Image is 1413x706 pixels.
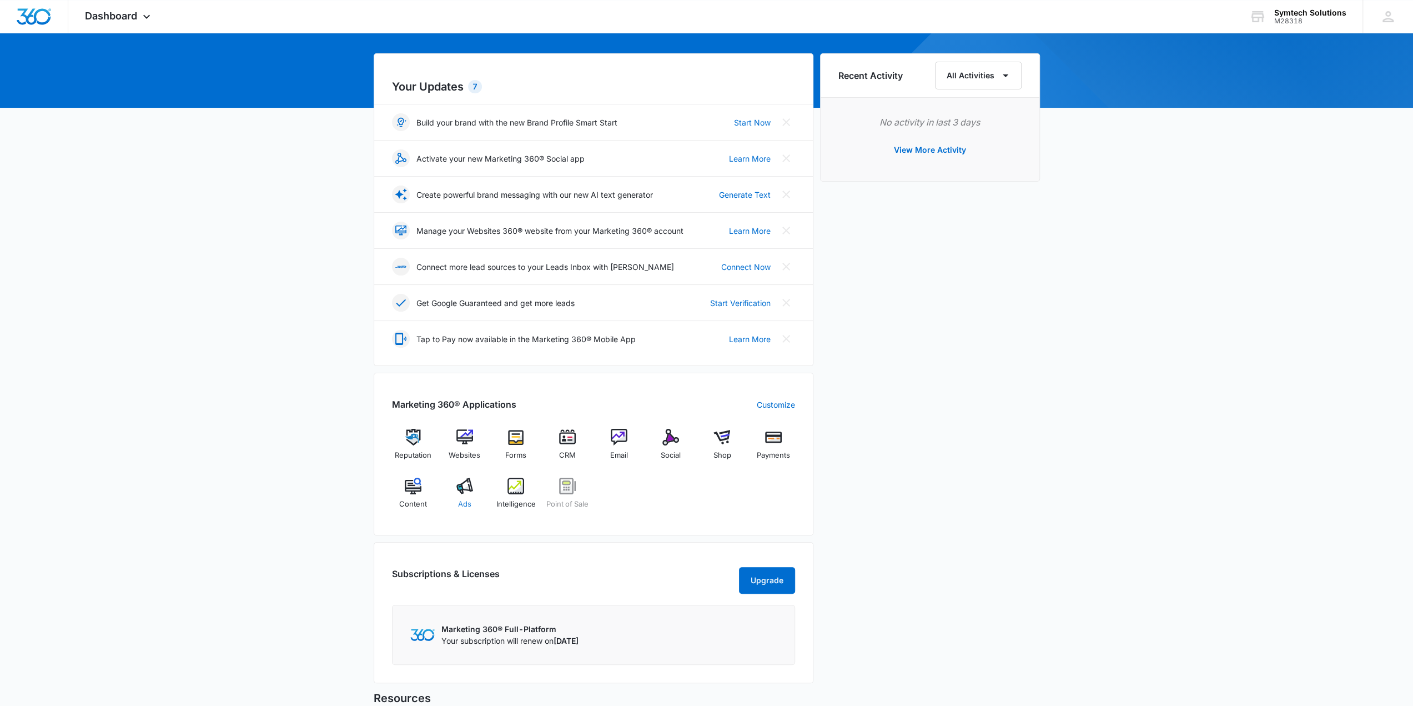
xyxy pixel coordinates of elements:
[777,294,795,312] button: Close
[649,429,692,469] a: Social
[416,261,674,273] p: Connect more lead sources to your Leads Inbox with [PERSON_NAME]
[554,636,579,645] span: [DATE]
[392,429,435,469] a: Reputation
[416,297,575,309] p: Get Google Guaranteed and get more leads
[838,69,903,82] h6: Recent Activity
[710,297,771,309] a: Start Verification
[392,398,516,411] h2: Marketing 360® Applications
[458,499,471,510] span: Ads
[752,429,795,469] a: Payments
[443,478,486,518] a: Ads
[416,333,636,345] p: Tap to Pay now available in the Marketing 360® Mobile App
[777,113,795,131] button: Close
[777,149,795,167] button: Close
[883,137,977,163] button: View More Activity
[729,333,771,345] a: Learn More
[416,153,585,164] p: Activate your new Marketing 360® Social app
[410,629,435,640] img: Marketing 360 Logo
[598,429,641,469] a: Email
[935,62,1022,89] button: All Activities
[757,450,790,461] span: Payments
[416,225,683,237] p: Manage your Websites 360® website from your Marketing 360® account
[701,429,743,469] a: Shop
[449,450,480,461] span: Websites
[729,153,771,164] a: Learn More
[395,450,431,461] span: Reputation
[392,567,500,589] h2: Subscriptions & Licenses
[416,117,617,128] p: Build your brand with the new Brand Profile Smart Start
[546,499,589,510] span: Point of Sale
[546,478,589,518] a: Point of Sale
[399,499,427,510] span: Content
[777,186,795,203] button: Close
[721,261,771,273] a: Connect Now
[719,189,771,201] a: Generate Text
[777,222,795,239] button: Close
[729,225,771,237] a: Learn More
[734,117,771,128] a: Start Now
[441,635,579,647] p: Your subscription will renew on
[1274,8,1346,17] div: account name
[757,399,795,410] a: Customize
[495,429,537,469] a: Forms
[85,10,137,22] span: Dashboard
[559,450,576,461] span: CRM
[468,80,482,93] div: 7
[441,623,579,635] p: Marketing 360® Full-Platform
[443,429,486,469] a: Websites
[838,116,1022,129] p: No activity in last 3 days
[495,478,537,518] a: Intelligence
[546,429,589,469] a: CRM
[661,450,681,461] span: Social
[496,499,536,510] span: Intelligence
[777,330,795,348] button: Close
[392,78,795,95] h2: Your Updates
[416,189,653,201] p: Create powerful brand messaging with our new AI text generator
[392,478,435,518] a: Content
[505,450,526,461] span: Forms
[777,258,795,276] button: Close
[739,567,795,594] button: Upgrade
[610,450,628,461] span: Email
[1274,17,1346,25] div: account id
[713,450,731,461] span: Shop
